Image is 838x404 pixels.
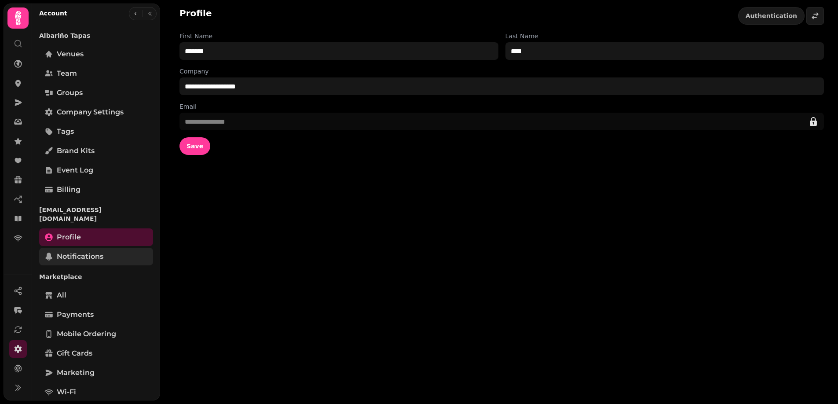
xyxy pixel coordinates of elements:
a: Marketing [39,364,153,382]
a: Brand Kits [39,142,153,160]
span: Save [187,143,203,149]
a: Mobile ordering [39,325,153,343]
label: Company [179,67,824,76]
button: Authentication [738,7,805,25]
span: Venues [57,49,84,59]
span: Tags [57,126,74,137]
a: Gift cards [39,345,153,362]
a: Event log [39,162,153,179]
span: Gift cards [57,348,92,359]
span: Payments [57,309,94,320]
label: Email [179,102,824,111]
span: Mobile ordering [57,329,116,339]
span: Profile [57,232,81,242]
button: Save [179,137,210,155]
a: Wi-Fi [39,383,153,401]
p: Marketplace [39,269,153,285]
a: Team [39,65,153,82]
span: All [57,290,66,301]
a: Venues [39,45,153,63]
span: Groups [57,88,83,98]
a: Tags [39,123,153,140]
a: All [39,286,153,304]
span: Brand Kits [57,146,95,156]
a: Payments [39,306,153,323]
button: edit [805,113,822,130]
a: Groups [39,84,153,102]
span: Billing [57,184,81,195]
span: Notifications [57,251,103,262]
a: Billing [39,181,153,198]
span: Company settings [57,107,124,118]
span: Wi-Fi [57,387,76,397]
a: Notifications [39,248,153,265]
span: Event log [57,165,93,176]
h2: Profile [179,7,212,19]
a: Company settings [39,103,153,121]
label: Last Name [505,32,824,40]
span: Team [57,68,77,79]
span: Marketing [57,367,95,378]
p: [EMAIL_ADDRESS][DOMAIN_NAME] [39,202,153,227]
a: Profile [39,228,153,246]
p: Albariño Tapas [39,28,153,44]
label: First Name [179,32,498,40]
span: Authentication [746,13,797,19]
h2: Account [39,9,67,18]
